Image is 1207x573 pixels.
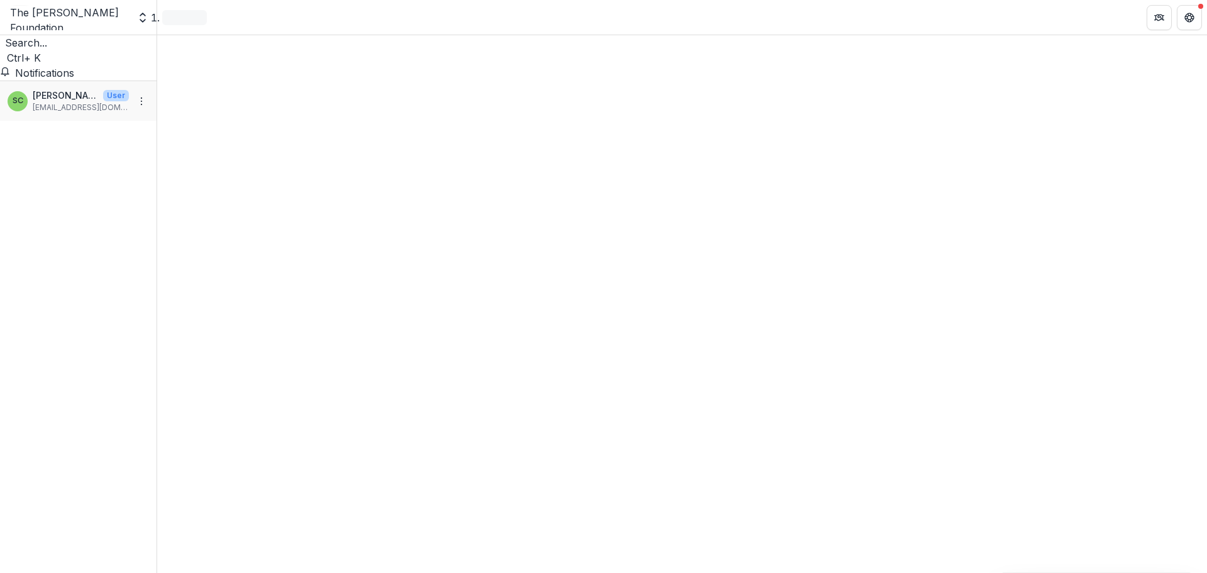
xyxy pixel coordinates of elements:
[13,97,23,105] div: Sonia Cavalli
[1147,5,1172,30] button: Partners
[10,5,129,35] div: The [PERSON_NAME] Foundation
[134,5,152,30] button: Open entity switcher
[1177,5,1202,30] button: Get Help
[103,90,129,101] p: User
[33,102,129,113] p: [EMAIL_ADDRESS][DOMAIN_NAME]
[15,67,74,79] span: Notifications
[33,89,98,102] p: [PERSON_NAME]
[134,94,149,109] button: More
[5,36,47,49] span: Search...
[162,10,207,25] nav: breadcrumb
